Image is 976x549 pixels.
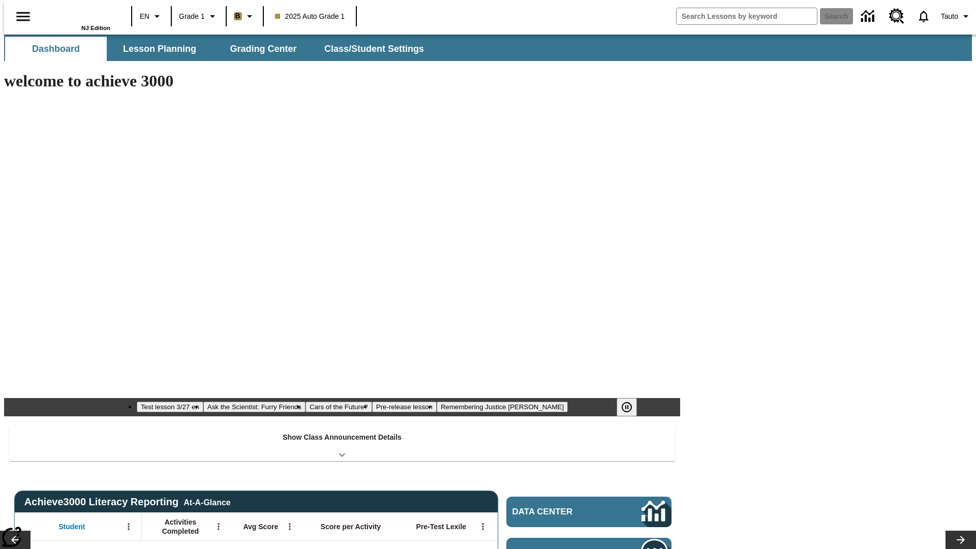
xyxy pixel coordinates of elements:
[121,519,136,534] button: Open Menu
[306,402,372,412] button: Slide 3 Cars of the Future?
[275,11,345,22] span: 2025 Auto Grade 1
[282,519,297,534] button: Open Menu
[184,496,230,507] div: At-A-Glance
[243,522,278,531] span: Avg Score
[617,398,647,416] div: Pause
[512,507,607,517] span: Data Center
[140,11,149,22] span: EN
[203,402,306,412] button: Slide 2 Ask the Scientist: Furry Friends
[883,3,910,30] a: Resource Center, Will open in new tab
[8,2,38,32] button: Open side menu
[235,10,240,22] span: B
[24,496,231,508] span: Achieve3000 Literacy Reporting
[855,3,883,30] a: Data Center
[316,37,432,61] button: Class/Student Settings
[617,398,637,416] button: Pause
[58,522,85,531] span: Student
[677,8,817,24] input: search field
[212,37,314,61] button: Grading Center
[475,519,491,534] button: Open Menu
[283,432,402,443] p: Show Class Announcement Details
[321,522,381,531] span: Score per Activity
[437,402,568,412] button: Slide 5 Remembering Justice O'Connor
[109,37,210,61] button: Lesson Planning
[506,497,672,527] a: Data Center
[137,402,203,412] button: Slide 1 Test lesson 3/27 en
[945,531,976,549] button: Lesson carousel, Next
[147,517,214,536] span: Activities Completed
[4,37,433,61] div: SubNavbar
[179,11,205,22] span: Grade 1
[81,25,110,31] span: NJ Edition
[4,35,972,61] div: SubNavbar
[44,5,110,25] a: Home
[910,3,937,29] a: Notifications
[211,519,226,534] button: Open Menu
[135,7,168,25] button: Language: EN, Select a language
[372,402,437,412] button: Slide 4 Pre-release lesson
[9,426,675,461] div: Show Class Announcement Details
[230,7,260,25] button: Boost Class color is light brown. Change class color
[175,7,223,25] button: Grade: Grade 1, Select a grade
[416,522,467,531] span: Pre-Test Lexile
[5,37,107,61] button: Dashboard
[941,11,958,22] span: Tauto
[44,4,110,31] div: Home
[4,72,680,90] h1: welcome to achieve 3000
[937,7,976,25] button: Profile/Settings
